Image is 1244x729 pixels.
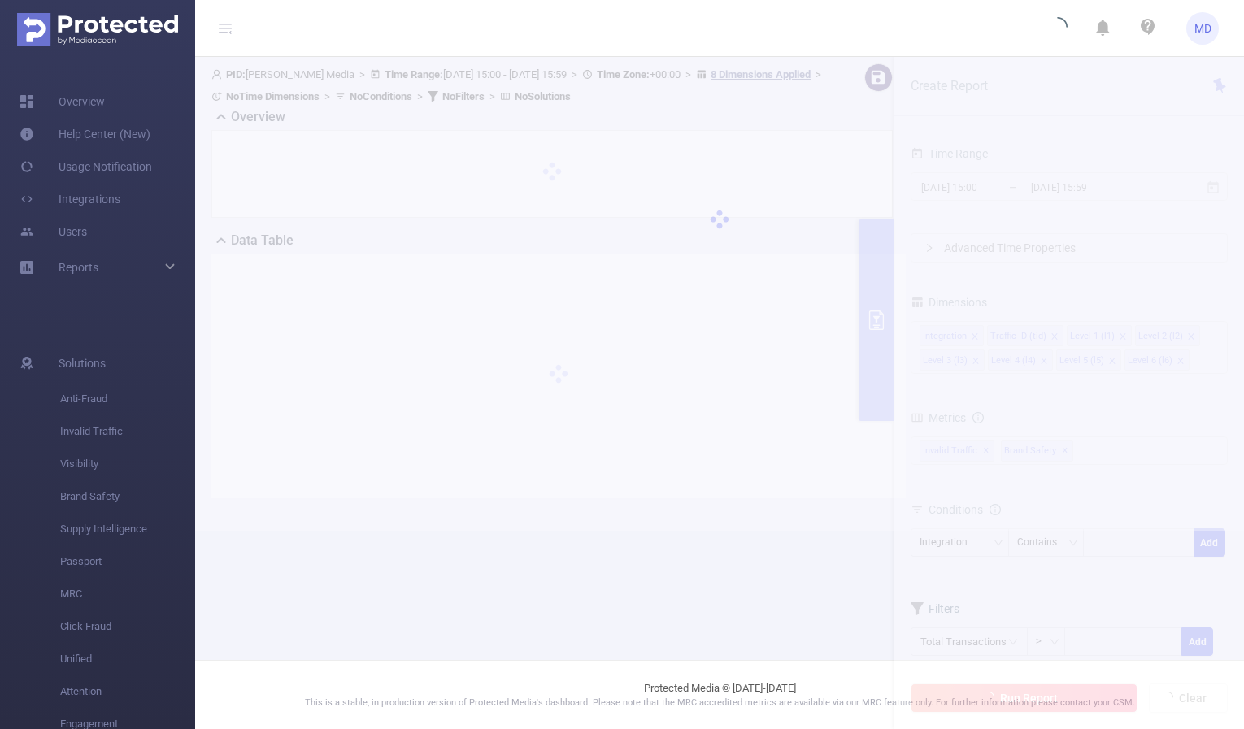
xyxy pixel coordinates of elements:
span: MRC [60,578,195,610]
a: Overview [20,85,105,118]
span: Passport [60,545,195,578]
a: Users [20,215,87,248]
i: icon: loading [1048,17,1068,40]
a: Usage Notification [20,150,152,183]
span: Supply Intelligence [60,513,195,545]
span: Click Fraud [60,610,195,643]
span: Brand Safety [60,480,195,513]
a: Integrations [20,183,120,215]
span: Unified [60,643,195,675]
span: Anti-Fraud [60,383,195,415]
span: Solutions [59,347,106,380]
span: Invalid Traffic [60,415,195,448]
a: Help Center (New) [20,118,150,150]
span: Reports [59,261,98,274]
span: MD [1194,12,1211,45]
img: Protected Media [17,13,178,46]
span: Attention [60,675,195,708]
footer: Protected Media © [DATE]-[DATE] [195,660,1244,729]
span: Visibility [60,448,195,480]
a: Reports [59,251,98,284]
p: This is a stable, in production version of Protected Media's dashboard. Please note that the MRC ... [236,696,1203,710]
